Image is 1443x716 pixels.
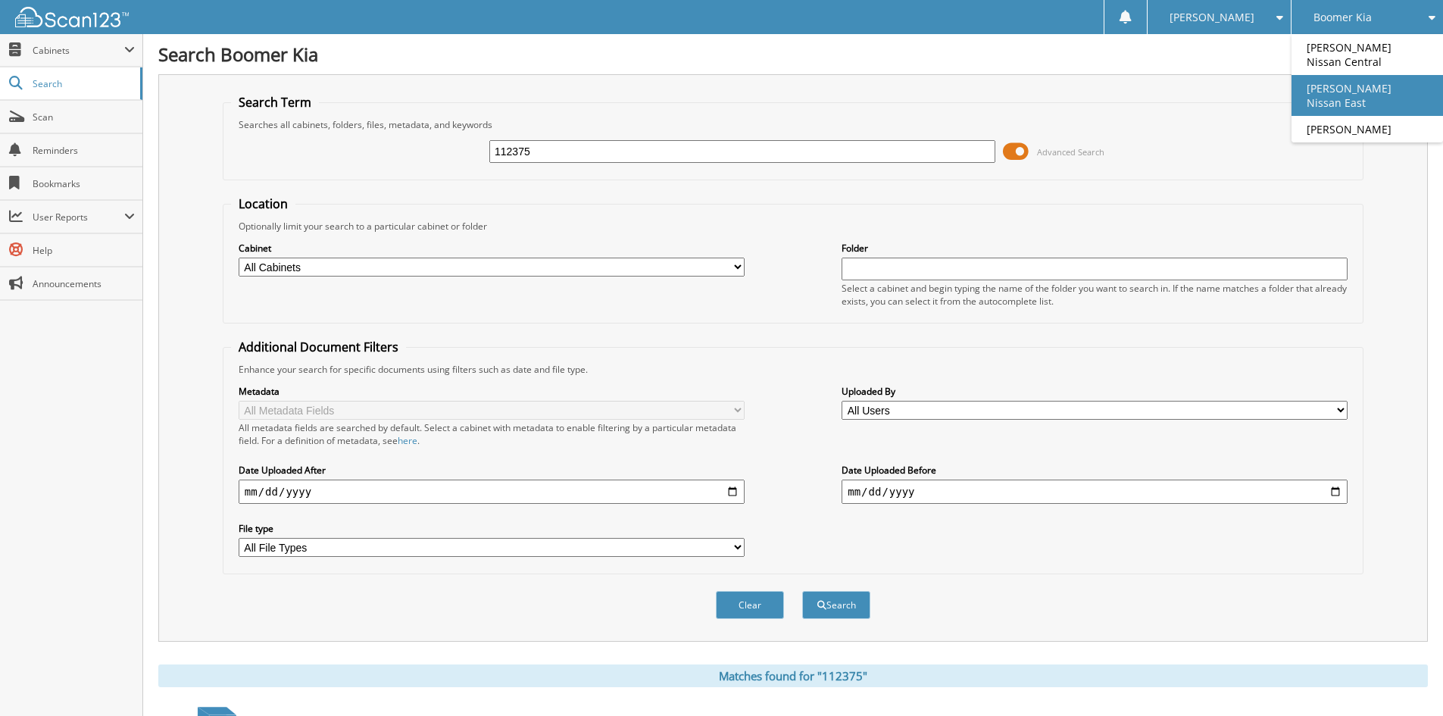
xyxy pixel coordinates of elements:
span: Boomer Kia [1313,13,1372,22]
legend: Location [231,195,295,212]
button: Clear [716,591,784,619]
label: Date Uploaded Before [842,464,1348,477]
legend: Search Term [231,94,319,111]
h1: Search Boomer Kia [158,42,1428,67]
input: end [842,480,1348,504]
span: Advanced Search [1037,146,1104,158]
span: Reminders [33,144,135,157]
label: Uploaded By [842,385,1348,398]
span: Help [33,244,135,257]
a: [PERSON_NAME] Nissan Central [1292,34,1443,75]
label: Folder [842,242,1348,255]
label: Date Uploaded After [239,464,745,477]
button: Search [802,591,870,619]
span: Search [33,77,133,90]
legend: Additional Document Filters [231,339,406,355]
label: Cabinet [239,242,745,255]
span: User Reports [33,211,124,224]
span: Bookmarks [33,177,135,190]
div: Enhance your search for specific documents using filters such as date and file type. [231,363,1355,376]
a: [PERSON_NAME] [1292,116,1443,142]
input: start [239,480,745,504]
span: Cabinets [33,44,124,57]
span: [PERSON_NAME] [1170,13,1254,22]
a: [PERSON_NAME] Nissan East [1292,75,1443,116]
label: Metadata [239,385,745,398]
div: Matches found for "112375" [158,664,1428,687]
label: File type [239,522,745,535]
div: Select a cabinet and begin typing the name of the folder you want to search in. If the name match... [842,282,1348,308]
span: Scan [33,111,135,124]
iframe: Chat Widget [1367,643,1443,716]
a: here [398,434,417,447]
div: Searches all cabinets, folders, files, metadata, and keywords [231,118,1355,131]
div: All metadata fields are searched by default. Select a cabinet with metadata to enable filtering b... [239,421,745,447]
div: Optionally limit your search to a particular cabinet or folder [231,220,1355,233]
span: Announcements [33,277,135,290]
img: scan123-logo-white.svg [15,7,129,27]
